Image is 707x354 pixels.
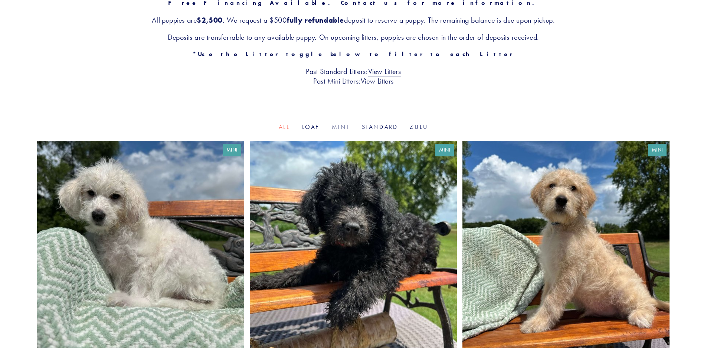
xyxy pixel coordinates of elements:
[410,123,428,130] a: Zulu
[302,123,320,130] a: Loaf
[368,67,401,77] a: View Litters
[37,32,670,42] h3: Deposits are transferrable to any available puppy. On upcoming litters, puppies are chosen in the...
[193,51,514,58] strong: *Use the Litter toggle below to filter to each Litter
[362,123,398,130] a: Standard
[279,123,290,130] a: All
[332,123,350,130] a: Mini
[197,16,223,25] strong: $2,500
[37,66,670,86] h3: Past Standard Litters: Past Mini Litters:
[287,16,344,25] strong: fully refundable
[361,77,394,86] a: View Litters
[37,15,670,25] h3: All puppies are . We request a $500 deposit to reserve a puppy. The remaining balance is due upon...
